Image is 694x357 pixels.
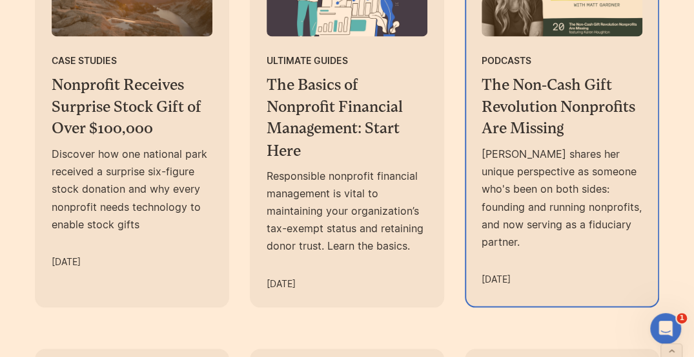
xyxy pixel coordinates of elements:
iframe: Intercom live chat [650,313,681,344]
h3: The Non-Cash Gift Revolution Nonprofits Are Missing [482,74,642,140]
div: [PERSON_NAME] shares her unique perspective as someone who's been on both sides: founding and run... [482,145,642,250]
div: Ultimate Guides [267,53,348,69]
h3: Nonprofit Receives Surprise Stock Gift of Over $100,000 [52,74,212,140]
span: 1 [677,313,687,323]
div: Responsible nonprofit financial management is vital to maintaining your organization’s tax-exempt... [267,167,427,255]
div: [DATE] [482,271,511,287]
div: Podcasts [482,53,531,69]
div: [DATE] [267,276,296,291]
h3: The Basics of Nonprofit Financial Management: Start Here [267,74,427,161]
div: Discover how one national park received a surprise six-figure stock donation and why every nonpro... [52,145,212,233]
div: [DATE] [52,254,81,269]
div: Case Studies [52,53,117,69]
